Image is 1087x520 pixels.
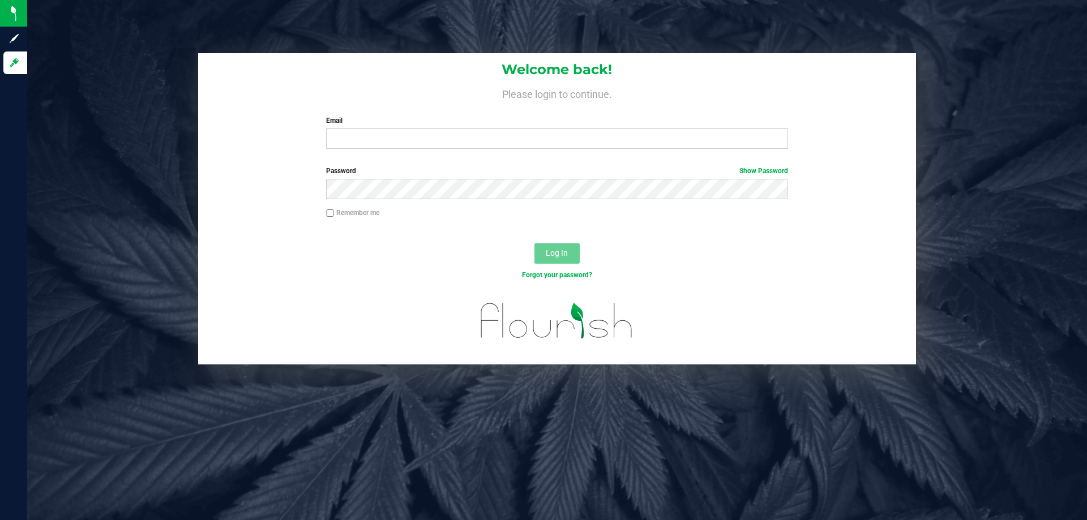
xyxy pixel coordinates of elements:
[198,62,916,77] h1: Welcome back!
[326,167,356,175] span: Password
[198,86,916,100] h4: Please login to continue.
[326,115,788,126] label: Email
[546,248,568,257] span: Log In
[8,57,20,68] inline-svg: Log in
[467,292,647,350] img: flourish_logo.svg
[739,167,788,175] a: Show Password
[522,271,592,279] a: Forgot your password?
[534,243,580,264] button: Log In
[326,209,334,217] input: Remember me
[326,208,379,218] label: Remember me
[8,33,20,44] inline-svg: Sign up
